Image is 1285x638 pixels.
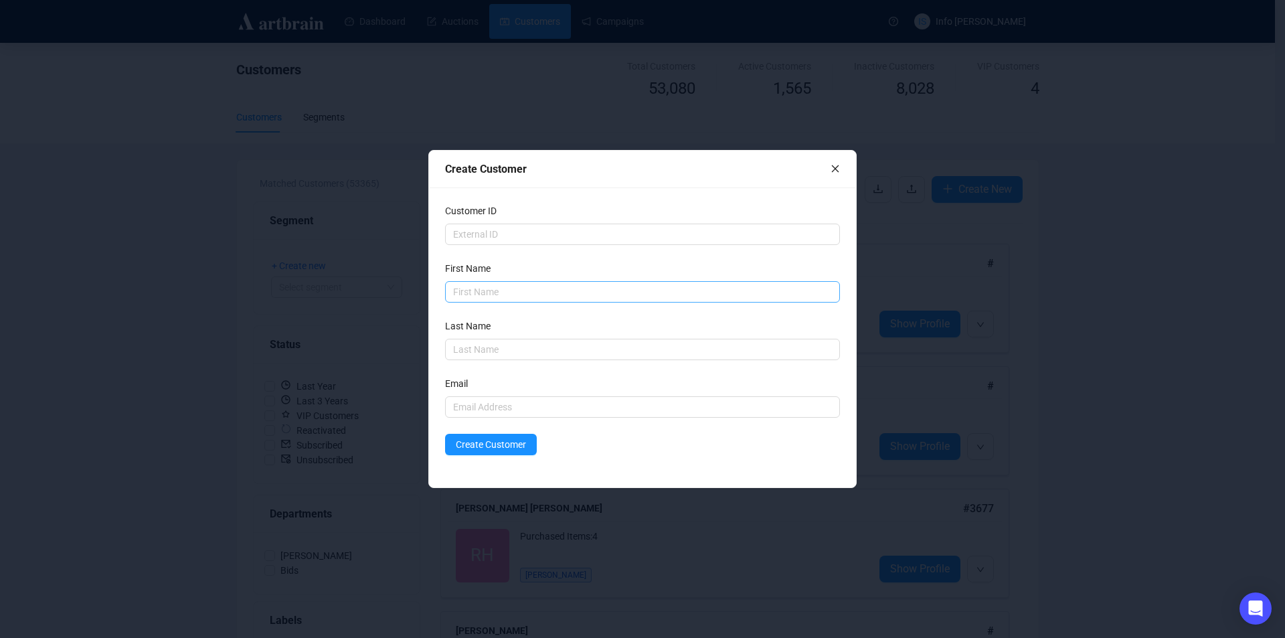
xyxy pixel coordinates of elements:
[1239,592,1272,625] div: Open Intercom Messenger
[456,437,526,452] span: Create Customer
[445,261,499,276] label: First Name
[445,319,499,333] label: Last Name
[445,396,840,418] input: Email Address
[831,164,840,173] span: close
[445,224,840,245] input: External ID
[445,434,537,455] button: Create Customer
[445,204,505,218] label: Customer ID
[445,376,477,391] label: Email
[445,281,840,303] input: First Name
[445,161,831,177] div: Create Customer
[445,339,840,360] input: Last Name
